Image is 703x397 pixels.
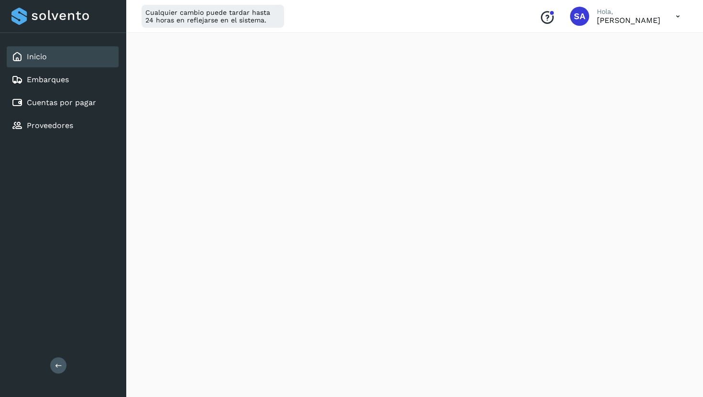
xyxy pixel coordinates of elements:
[597,8,660,16] p: Hola,
[597,16,660,25] p: SANDRA ALONDRA GUERRERO
[7,69,119,90] div: Embarques
[27,98,96,107] a: Cuentas por pagar
[7,92,119,113] div: Cuentas por pagar
[7,46,119,67] div: Inicio
[27,52,47,61] a: Inicio
[27,121,73,130] a: Proveedores
[27,75,69,84] a: Embarques
[142,5,284,28] div: Cualquier cambio puede tardar hasta 24 horas en reflejarse en el sistema.
[7,115,119,136] div: Proveedores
